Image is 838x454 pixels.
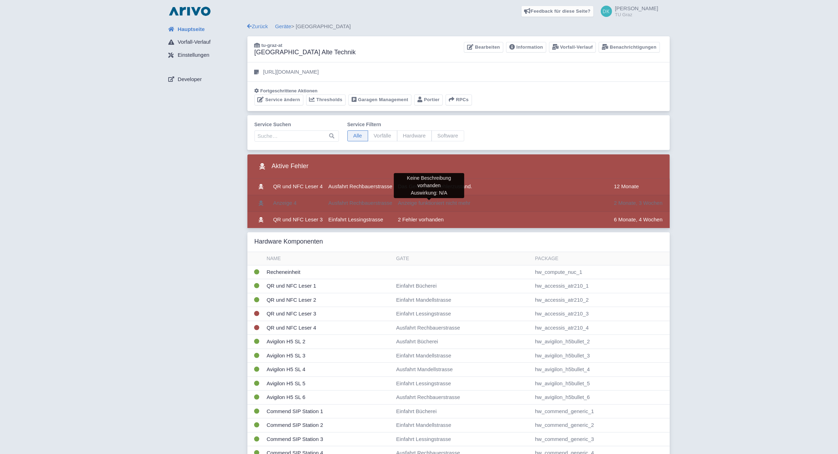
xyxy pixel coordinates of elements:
a: Thresholds [306,94,346,105]
span: Hauptseite [178,25,205,33]
a: Vorfall-Verlauf [163,36,247,49]
h3: [GEOGRAPHIC_DATA] Alte Technik [254,49,356,56]
a: Geräte [275,23,291,29]
div: > [GEOGRAPHIC_DATA] [247,23,670,31]
a: Feedback für diese Seite? [521,6,594,17]
td: Ausfahrt Rechbauerstrasse [393,321,533,335]
span: [PERSON_NAME] [615,5,658,11]
a: Garagen Management [348,94,411,105]
span: Vorfall-Verlauf [178,38,210,46]
td: hw_commend_generic_1 [532,404,669,418]
span: 2 Fehler vorhanden [398,216,444,222]
h3: Aktive Fehler [254,160,309,173]
td: hw_avigilon_h5bullet_6 [532,391,669,405]
td: Ausfahrt Rechbauerstrasse [326,195,395,211]
span: Fortgeschrittene Aktionen [260,88,318,93]
td: Avigilon H5 SL 5 [264,376,393,391]
td: Einfahrt Mandellstrasse [393,349,533,363]
td: hw_accessis_atr210_2 [532,293,669,307]
th: Package [532,252,669,265]
td: Commend SIP Station 3 [264,432,393,446]
input: Suche… [254,130,339,142]
td: 6 Monate, 4 Wochen [611,211,669,228]
span: tu-graz-at [262,43,283,48]
div: Keine Beschreibung vorhanden Auswirkung: N/A [394,173,464,198]
td: Einfahrt Lessingstrasse [326,211,395,228]
td: hw_commend_generic_2 [532,418,669,432]
a: Einstellungen [163,49,247,62]
td: Commend SIP Station 1 [264,404,393,418]
span: Einstellungen [178,51,209,59]
td: Avigilon H5 SL 2 [264,335,393,349]
td: QR und NFC Leser 4 [264,321,393,335]
a: Portier [414,94,443,105]
td: Avigilon H5 SL 6 [264,391,393,405]
td: Avigilon H5 SL 3 [264,349,393,363]
th: Name [264,252,393,265]
td: Anzeige 4 [270,195,326,211]
td: Einfahrt Mandellstrasse [393,293,533,307]
h3: Hardware Komponenten [254,238,323,246]
span: Software [431,130,464,141]
a: Developer [163,73,247,86]
label: Service suchen [254,121,339,128]
td: Einfahrt Bücherei [393,404,533,418]
td: hw_accessis_atr210_1 [532,279,669,293]
td: QR und NFC Leser 1 [264,279,393,293]
a: Information [506,42,546,53]
a: Zurück [247,23,268,29]
span: Alle [347,130,368,141]
td: hw_commend_generic_3 [532,432,669,446]
td: 2 Monate, 3 Wochen [611,195,669,211]
td: QR und NFC Leser 4 [270,179,326,195]
td: Avigilon H5 SL 4 [264,363,393,377]
td: 12 Monate [611,179,669,195]
a: Benachrichtigungen [599,42,660,53]
td: Einfahrt Lessingstrasse [393,307,533,321]
td: Ausfahrt Rechbauerstrasse [393,391,533,405]
td: hw_accessis_atr210_3 [532,307,669,321]
td: QR und NFC Leser 3 [270,211,326,228]
img: logo [167,6,212,17]
a: [PERSON_NAME] TU Graz [597,6,658,17]
p: [URL][DOMAIN_NAME] [263,68,319,76]
td: Ausfahrt Bücherei [393,335,533,349]
td: Recheneinheit [264,265,393,279]
label: Service filtern [347,121,464,128]
span: Hardware [397,130,432,141]
td: hw_avigilon_h5bullet_5 [532,376,669,391]
td: Ausfahrt Rechbauerstrasse [326,179,395,195]
td: hw_avigilon_h5bullet_4 [532,363,669,377]
td: hw_avigilon_h5bullet_2 [532,335,669,349]
small: TU Graz [615,12,658,17]
td: Einfahrt Bücherei [393,279,533,293]
span: Vorfälle [368,130,397,141]
td: Einfahrt Lessingstrasse [393,432,533,446]
td: QR und NFC Leser 3 [264,307,393,321]
td: hw_compute_nuc_1 [532,265,669,279]
td: hw_accessis_atr210_4 [532,321,669,335]
a: Vorfall-Verlauf [549,42,596,53]
th: Gate [393,252,533,265]
td: Einfahrt Mandellstrasse [393,418,533,432]
td: Einfahrt Lessingstrasse [393,376,533,391]
a: Hauptseite [163,23,247,36]
span: Anzeige funktioniert nicht mehr [398,200,471,206]
td: Commend SIP Station 2 [264,418,393,432]
td: Ausfahrt Mandellstrasse [393,363,533,377]
td: hw_avigilon_h5bullet_3 [532,349,669,363]
span: Developer [178,75,202,84]
a: Service ändern [254,94,303,105]
a: Bearbeiten [464,42,503,53]
button: RPCs [446,94,472,105]
td: QR und NFC Leser 2 [264,293,393,307]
